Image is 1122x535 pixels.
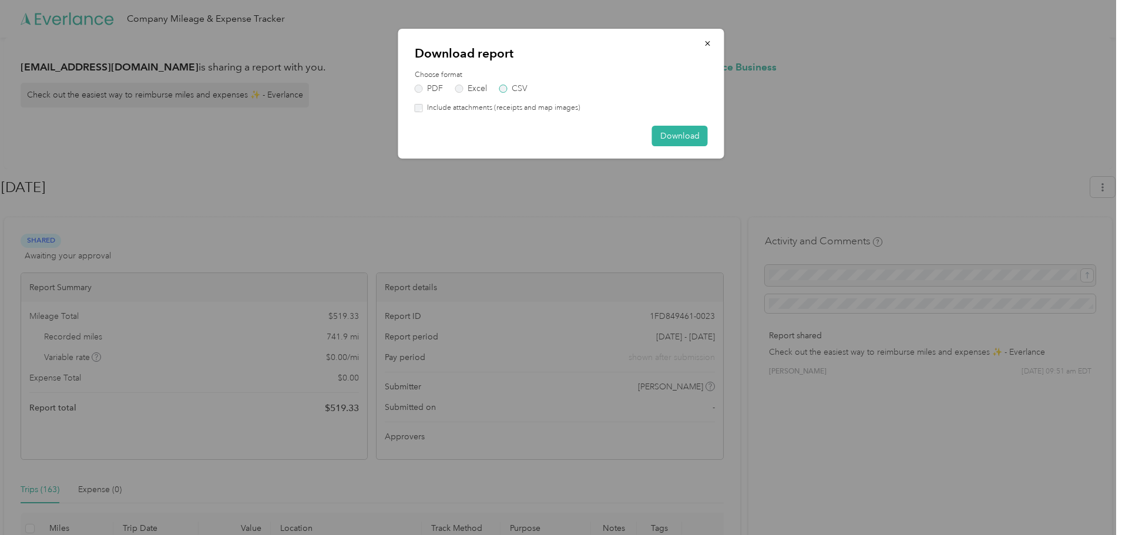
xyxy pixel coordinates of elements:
[423,103,580,113] label: Include attachments (receipts and map images)
[415,70,708,80] label: Choose format
[455,85,487,93] label: Excel
[652,126,708,146] button: Download
[415,85,443,93] label: PDF
[415,45,708,62] p: Download report
[499,85,528,93] label: CSV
